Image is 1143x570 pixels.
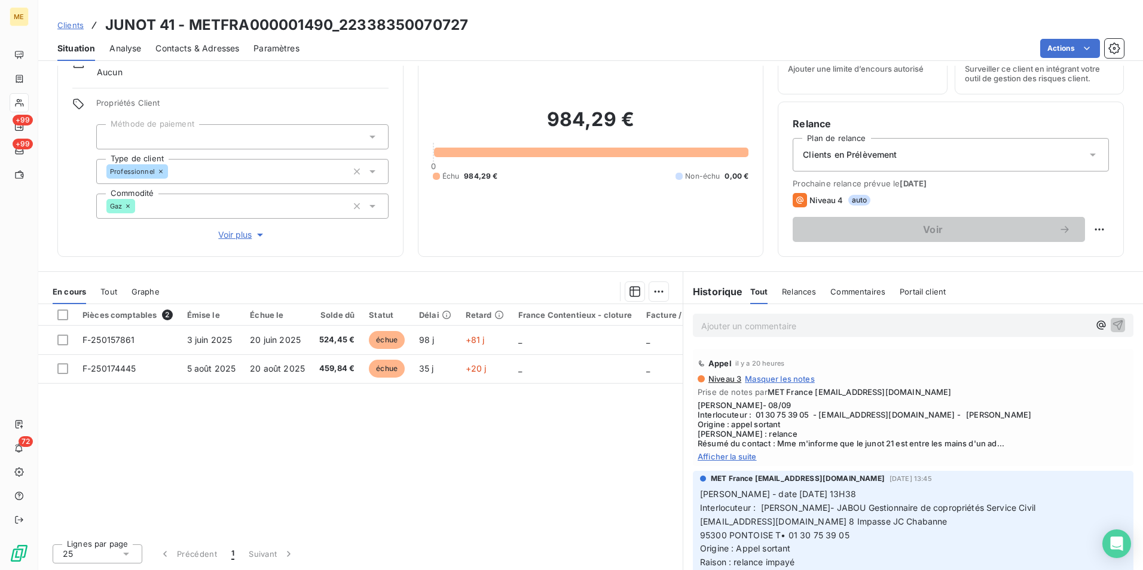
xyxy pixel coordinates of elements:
span: Niveau 3 [707,374,741,384]
span: Tout [750,287,768,296]
span: 3 juin 2025 [187,335,233,345]
span: Niveau 4 [809,195,843,205]
span: MET France [EMAIL_ADDRESS][DOMAIN_NAME] [768,387,952,397]
span: _ [518,335,522,345]
span: [PERSON_NAME] - date [DATE] 13H38 [700,489,856,499]
span: il y a 20 heures [735,360,784,367]
div: Solde dû [319,310,354,320]
span: MET France [EMAIL_ADDRESS][DOMAIN_NAME] [711,473,885,484]
div: Délai [419,310,451,320]
button: 1 [224,541,242,566]
div: Pièces comptables [82,309,173,320]
div: Facture / Echéancier [646,310,728,320]
span: +99 [13,115,33,125]
span: auto [848,195,871,206]
button: Voir [793,217,1085,242]
div: Statut [369,310,405,320]
span: 72 [19,436,33,447]
h6: Relance [793,117,1109,131]
span: 98 j [419,335,435,345]
span: Paramètres [253,42,299,54]
span: [DATE] 13:45 [890,475,932,482]
button: Précédent [152,541,224,566]
span: 25 [63,548,73,560]
span: [DATE] [900,179,927,188]
span: Commentaires [830,287,885,296]
button: Voir plus [96,228,389,241]
span: Professionnel [110,168,155,175]
span: Voir [807,225,1059,234]
span: +99 [13,139,33,149]
span: En cours [53,287,86,296]
span: Gaz [110,203,122,210]
span: Masquer les notes [745,374,815,384]
span: Prochaine relance prévue le [793,179,1109,188]
span: Surveiller ce client en intégrant votre outil de gestion des risques client. [965,64,1114,83]
span: Contacts & Adresses [155,42,239,54]
span: échue [369,360,405,378]
span: Ajouter une limite d’encours autorisé [788,64,924,73]
span: 0,00 € [725,171,748,182]
span: Situation [57,42,95,54]
span: [PERSON_NAME]- 08/09 Interlocuteur : 01 30 75 39 05 - [EMAIL_ADDRESS][DOMAIN_NAME] - [PERSON_NAME... [698,400,1129,448]
span: [EMAIL_ADDRESS][DOMAIN_NAME] 8 Impasse JC Chabanne [700,516,948,526]
input: Ajouter une valeur [135,201,145,212]
span: Clients [57,20,84,30]
span: _ [518,363,522,373]
span: Origine : Appel sortant [700,543,790,553]
div: Open Intercom Messenger [1102,529,1131,558]
span: 95300 PONTOISE T• 01 30 75 39 05 [700,530,849,540]
img: Logo LeanPay [10,544,29,563]
span: Graphe [132,287,160,296]
span: Clients en Prélèvement [803,149,897,161]
h3: JUNOT 41 - METFRA000001490_22338350070727 [105,14,468,36]
span: Prise de notes par [698,387,1129,397]
span: 2 [162,309,173,320]
a: Clients [57,19,84,31]
span: _ [646,335,650,345]
span: F-250174445 [82,363,136,373]
span: 0 [431,161,436,171]
input: Ajouter une valeur [106,131,116,142]
div: France Contentieux - cloture [518,310,632,320]
span: 5 août 2025 [187,363,236,373]
input: Ajouter une valeur [168,166,178,177]
span: Afficher la suite [698,452,1129,461]
span: Propriétés Client [96,98,389,115]
span: Interlocuteur : [PERSON_NAME]- JABOU Gestionnaire de copropriétés Service Civil [700,502,1035,513]
span: Appel [708,358,732,368]
div: Échue le [250,310,305,320]
span: 20 juin 2025 [250,335,301,345]
span: +81 j [466,335,485,345]
span: F-250157861 [82,335,135,345]
span: 459,84 € [319,363,354,375]
span: Échu [442,171,460,182]
span: Tout [100,287,117,296]
span: +20 j [466,363,487,373]
h6: Historique [683,284,743,299]
span: Analyse [109,42,141,54]
div: Émise le [187,310,236,320]
h2: 984,29 € [433,108,749,143]
div: ME [10,7,29,26]
div: Retard [466,310,504,320]
span: Non-échu [685,171,720,182]
span: Raison : relance impayé [700,557,794,567]
span: Voir plus [218,229,266,241]
span: 20 août 2025 [250,363,305,373]
span: Portail client [900,287,946,296]
span: Relances [782,287,816,296]
span: 1 [231,548,234,560]
span: échue [369,331,405,349]
button: Actions [1040,39,1100,58]
span: 524,45 € [319,334,354,346]
span: 984,29 € [464,171,497,182]
span: _ [646,363,650,373]
button: Suivant [242,541,302,566]
span: 35 j [419,363,434,373]
span: Aucun [97,66,123,78]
